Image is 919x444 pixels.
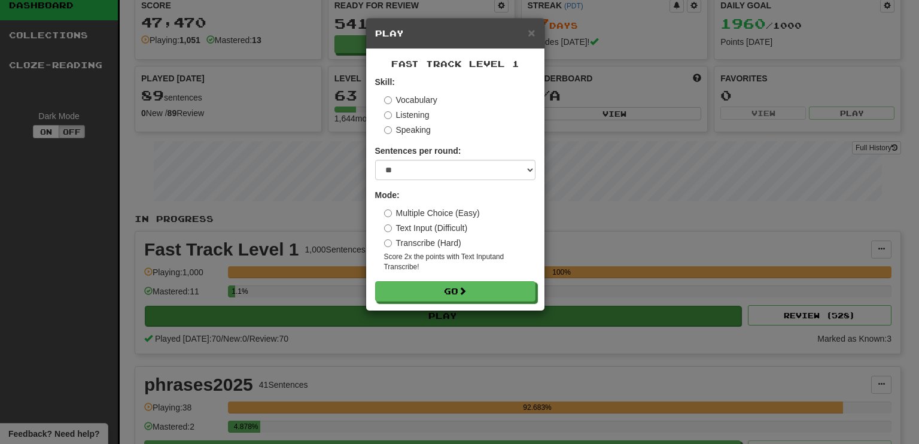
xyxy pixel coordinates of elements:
h5: Play [375,28,535,39]
button: Close [528,26,535,39]
span: × [528,26,535,39]
label: Multiple Choice (Easy) [384,207,480,219]
input: Vocabulary [384,96,392,104]
span: Fast Track Level 1 [391,59,519,69]
label: Text Input (Difficult) [384,222,468,234]
input: Multiple Choice (Easy) [384,209,392,217]
input: Listening [384,111,392,119]
strong: Skill: [375,77,395,87]
label: Listening [384,109,430,121]
label: Sentences per round: [375,145,461,157]
small: Score 2x the points with Text Input and Transcribe ! [384,252,535,272]
input: Transcribe (Hard) [384,239,392,247]
label: Vocabulary [384,94,437,106]
label: Speaking [384,124,431,136]
input: Speaking [384,126,392,134]
input: Text Input (Difficult) [384,224,392,232]
label: Transcribe (Hard) [384,237,461,249]
button: Go [375,281,535,302]
strong: Mode: [375,190,400,200]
